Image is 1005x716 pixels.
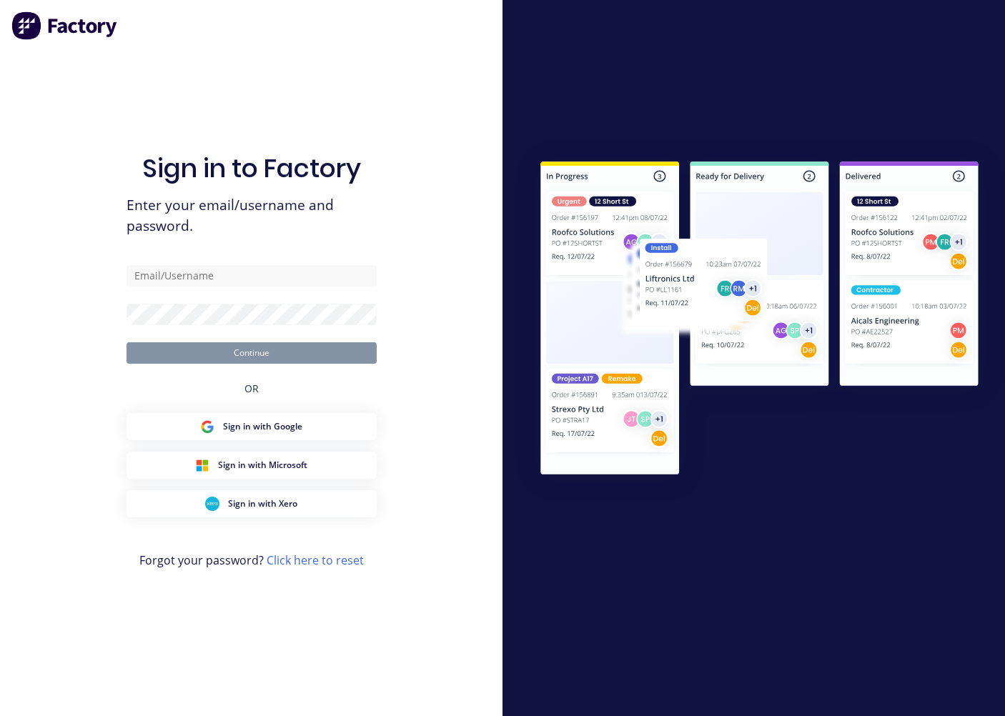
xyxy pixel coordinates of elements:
span: Sign in with Google [223,420,302,433]
button: Continue [127,342,377,364]
img: Microsoft Sign in [195,458,209,472]
button: Xero Sign inSign in with Xero [127,490,377,517]
span: Forgot your password? [139,552,364,569]
input: Email/Username [127,265,377,287]
button: Google Sign inSign in with Google [127,413,377,440]
img: Xero Sign in [205,497,219,511]
span: Sign in with Xero [228,497,297,510]
span: Sign in with Microsoft [218,459,307,472]
button: Microsoft Sign inSign in with Microsoft [127,452,377,479]
a: Click here to reset [267,552,364,568]
img: Sign in [514,137,1005,503]
div: OR [244,364,259,413]
span: Enter your email/username and password. [127,195,377,237]
h1: Sign in to Factory [142,153,361,184]
img: Google Sign in [200,419,214,434]
img: Factory [11,11,119,40]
